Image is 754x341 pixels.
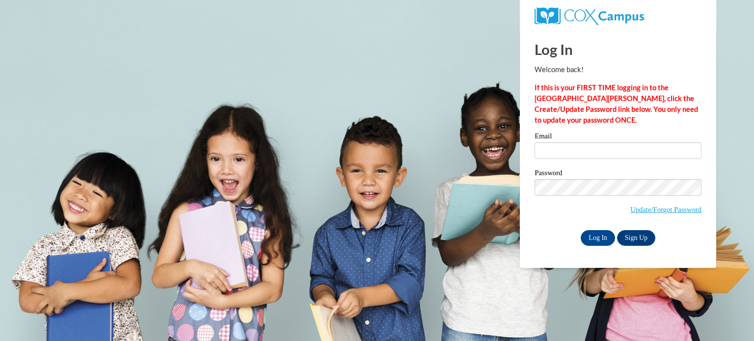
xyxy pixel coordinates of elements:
[535,64,701,75] p: Welcome back!
[535,11,644,20] a: COX Campus
[535,83,698,124] strong: If this is your FIRST TIME logging in to the [GEOGRAPHIC_DATA][PERSON_NAME], click the Create/Upd...
[535,132,701,142] label: Email
[535,169,701,179] label: Password
[535,39,701,59] h1: Log In
[617,230,655,246] a: Sign Up
[535,7,644,25] img: COX Campus
[630,206,701,213] a: Update/Forgot Password
[581,230,615,246] input: Log In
